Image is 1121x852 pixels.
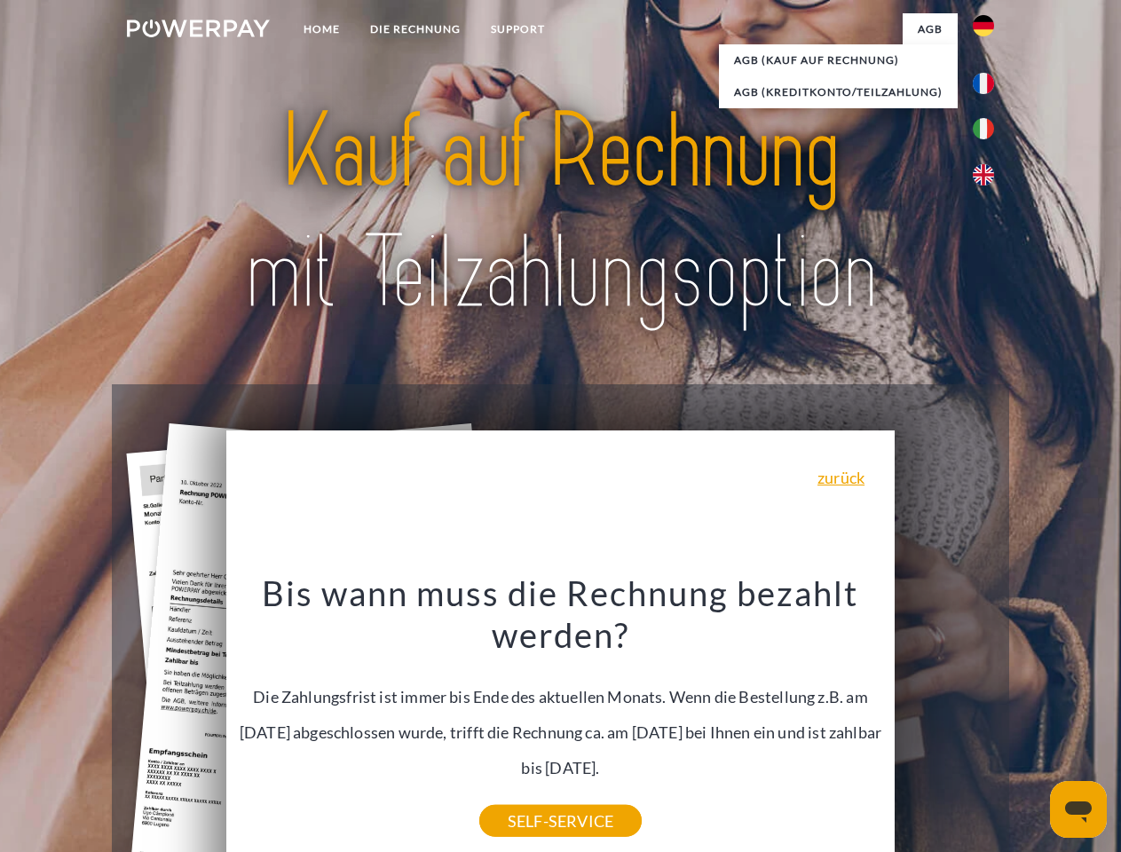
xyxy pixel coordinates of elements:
[1050,781,1107,838] iframe: Schaltfläche zum Öffnen des Messaging-Fensters
[973,15,994,36] img: de
[903,13,958,45] a: agb
[476,13,560,45] a: SUPPORT
[237,572,885,821] div: Die Zahlungsfrist ist immer bis Ende des aktuellen Monats. Wenn die Bestellung z.B. am [DATE] abg...
[719,76,958,108] a: AGB (Kreditkonto/Teilzahlung)
[973,73,994,94] img: fr
[127,20,270,37] img: logo-powerpay-white.svg
[170,85,951,340] img: title-powerpay_de.svg
[237,572,885,657] h3: Bis wann muss die Rechnung bezahlt werden?
[479,805,642,837] a: SELF-SERVICE
[355,13,476,45] a: DIE RECHNUNG
[288,13,355,45] a: Home
[817,469,864,485] a: zurück
[973,164,994,185] img: en
[973,118,994,139] img: it
[719,44,958,76] a: AGB (Kauf auf Rechnung)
